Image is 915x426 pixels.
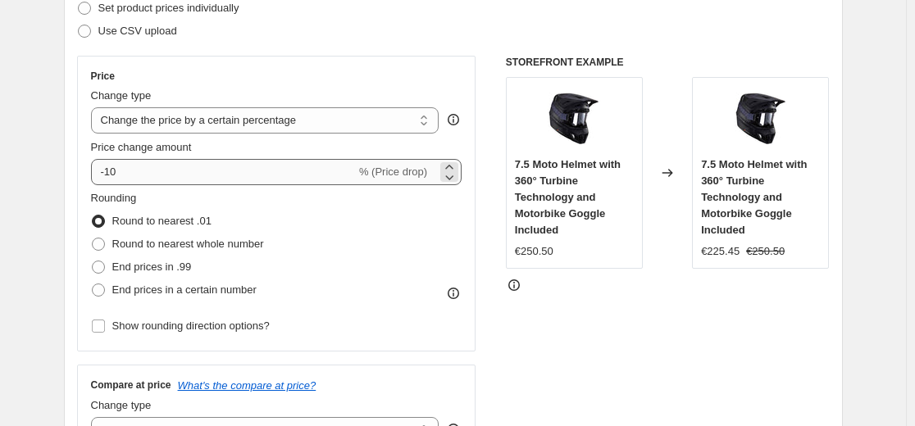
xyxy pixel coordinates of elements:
span: Rounding [91,192,137,204]
span: Round to nearest .01 [112,215,212,227]
span: % (Price drop) [359,165,427,178]
span: End prices in .99 [112,261,192,273]
span: Change type [91,89,152,102]
span: Show rounding direction options? [112,319,270,332]
span: 7.5 Moto Helmet with 360° Turbine Technology and Motorbike Goggle Included [701,158,807,236]
h6: STOREFRONT EXAMPLE [506,56,830,69]
span: Round to nearest whole number [112,238,264,250]
h3: Price [91,70,115,83]
strike: €250.50 [746,243,785,260]
button: What's the compare at price? [178,379,316,392]
span: Use CSV upload [98,25,177,37]
span: 7.5 Moto Helmet with 360° Turbine Technology and Motorbike Goggle Included [515,158,621,236]
span: End prices in a certain number [112,283,257,296]
div: €225.45 [701,243,740,260]
img: 61MXJHPlaZL_a163eeec-dc3a-4048-b74d-95f9fb00d7bb_80x.jpg [728,86,794,152]
h3: Compare at price [91,378,171,392]
div: help [445,111,462,128]
span: Change type [91,399,152,411]
input: -15 [91,159,356,185]
span: Price change amount [91,141,192,153]
span: Set product prices individually [98,2,239,14]
div: €250.50 [515,243,553,260]
img: 61MXJHPlaZL_a163eeec-dc3a-4048-b74d-95f9fb00d7bb_80x.jpg [541,86,607,152]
